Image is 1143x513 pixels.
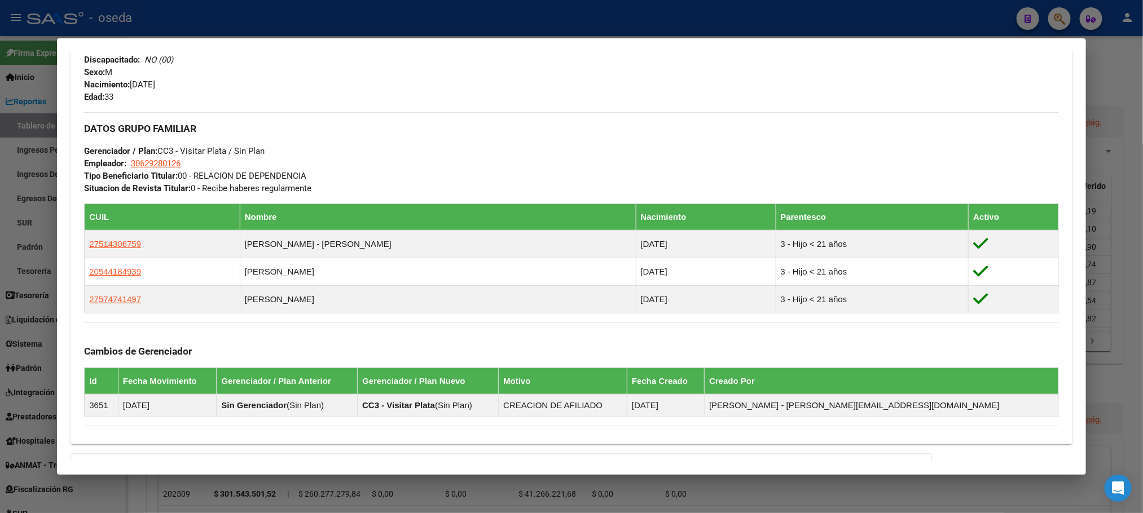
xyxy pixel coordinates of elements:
[499,368,627,394] th: Motivo
[627,394,705,416] td: [DATE]
[118,368,217,394] th: Fecha Movimiento
[84,55,140,65] strong: Discapacitado:
[118,394,217,416] td: [DATE]
[84,122,1058,135] h3: DATOS GRUPO FAMILIAR
[84,67,112,77] span: M
[84,345,1058,357] h3: Cambios de Gerenciador
[89,239,141,249] span: 27514306759
[85,394,118,416] td: 3651
[84,42,159,52] span: Soltero
[144,55,173,65] i: NO (00)
[221,400,287,410] strong: Sin Gerenciador
[84,146,157,156] strong: Gerenciador / Plan:
[240,204,636,230] th: Nombre
[358,368,499,394] th: Gerenciador / Plan Nuevo
[84,92,113,102] span: 33
[84,183,311,193] span: 0 - Recibe haberes regularmente
[84,146,265,156] span: CC3 - Visitar Plata / Sin Plan
[84,183,191,193] strong: Situacion de Revista Titular:
[84,79,130,90] strong: Nacimiento:
[89,267,141,276] span: 20544184939
[636,230,776,258] td: [DATE]
[636,285,776,313] td: [DATE]
[636,204,776,230] th: Nacimiento
[84,67,105,77] strong: Sexo:
[84,171,178,181] strong: Tipo Beneficiario Titular:
[217,368,358,394] th: Gerenciador / Plan Anterior
[85,204,240,230] th: CUIL
[627,368,705,394] th: Fecha Creado
[776,285,969,313] td: 3 - Hijo < 21 años
[84,171,306,181] span: 00 - RELACION DE DEPENDENCIA
[240,258,636,285] td: [PERSON_NAME]
[131,158,181,169] span: 30629280126
[636,258,776,285] td: [DATE]
[776,230,969,258] td: 3 - Hijo < 21 años
[438,400,469,410] span: Sin Plan
[89,294,141,304] span: 27574741497
[776,204,969,230] th: Parentesco
[217,394,358,416] td: ( )
[705,368,1058,394] th: Creado Por
[240,285,636,313] td: [PERSON_NAME]
[84,158,126,169] strong: Empleador:
[969,204,1058,230] th: Activo
[289,400,321,410] span: Sin Plan
[85,368,118,394] th: Id
[499,394,627,416] td: CREACION DE AFILIADO
[362,400,435,410] strong: CC3 - Visitar Plata
[776,258,969,285] td: 3 - Hijo < 21 años
[84,79,155,90] span: [DATE]
[358,394,499,416] td: ( )
[240,230,636,258] td: [PERSON_NAME] - [PERSON_NAME]
[705,394,1058,416] td: [PERSON_NAME] - [PERSON_NAME][EMAIL_ADDRESS][DOMAIN_NAME]
[84,42,131,52] strong: Estado Civil:
[1105,475,1132,502] div: Open Intercom Messenger
[84,92,104,102] strong: Edad:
